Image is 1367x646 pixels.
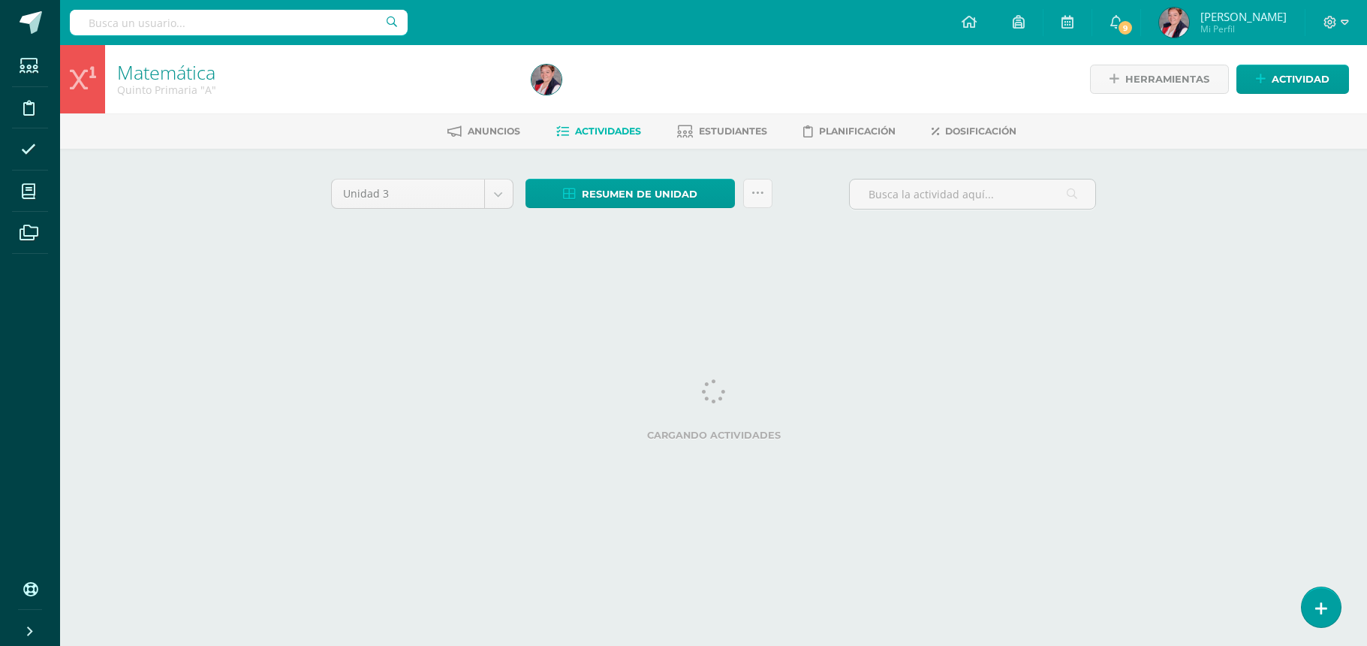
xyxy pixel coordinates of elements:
[575,125,641,137] span: Actividades
[331,430,1097,441] label: Cargando actividades
[531,65,562,95] img: b642a002b92f01e9ab70c74b6c3c30d5.png
[1159,8,1189,38] img: b642a002b92f01e9ab70c74b6c3c30d5.png
[1200,9,1287,24] span: [PERSON_NAME]
[1272,65,1329,93] span: Actividad
[945,125,1016,137] span: Dosificación
[117,62,513,83] h1: Matemática
[70,10,408,35] input: Busca un usuario...
[1090,65,1229,94] a: Herramientas
[677,119,767,143] a: Estudiantes
[447,119,520,143] a: Anuncios
[556,119,641,143] a: Actividades
[332,180,513,208] a: Unidad 3
[932,119,1016,143] a: Dosificación
[117,83,513,97] div: Quinto Primaria 'A'
[803,119,896,143] a: Planificación
[1236,65,1349,94] a: Actividad
[117,59,215,85] a: Matemática
[1125,65,1209,93] span: Herramientas
[850,180,1095,209] input: Busca la actividad aquí...
[582,180,697,208] span: Resumen de unidad
[819,125,896,137] span: Planificación
[525,179,735,208] a: Resumen de unidad
[1116,20,1133,36] span: 9
[343,180,473,208] span: Unidad 3
[468,125,520,137] span: Anuncios
[699,125,767,137] span: Estudiantes
[1200,23,1287,35] span: Mi Perfil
